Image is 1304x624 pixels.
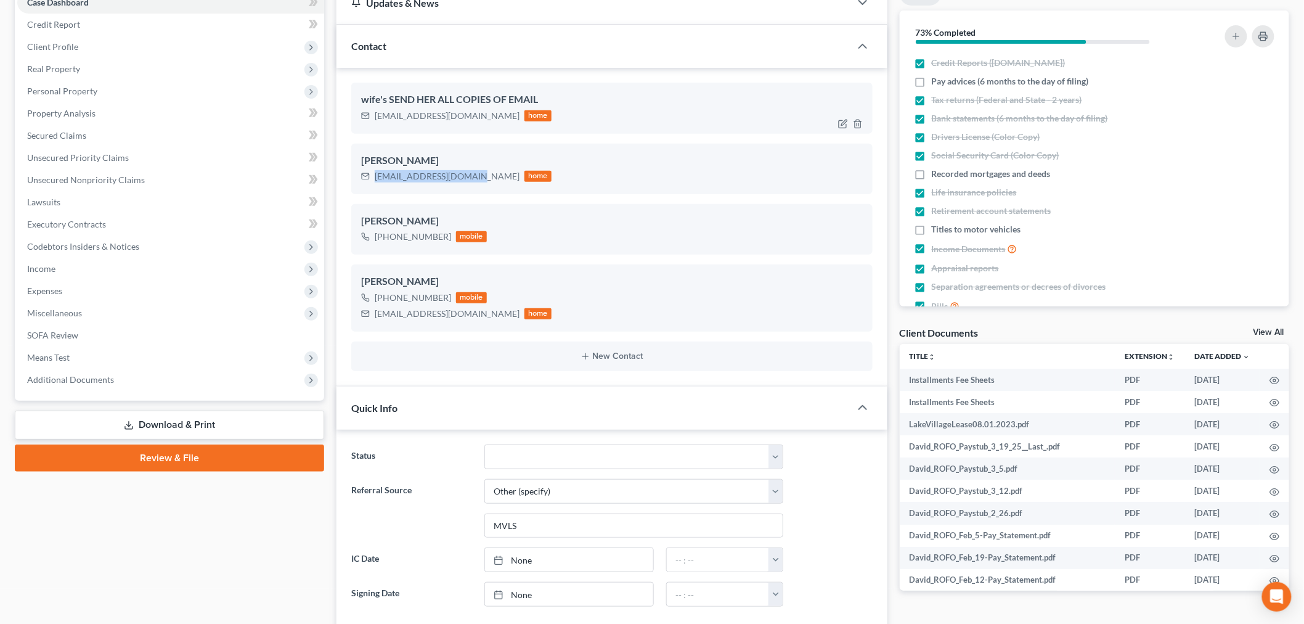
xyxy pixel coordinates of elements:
[27,219,106,229] span: Executory Contracts
[667,583,769,606] input: -- : --
[932,112,1108,125] span: Bank statements (6 months to the day of filing)
[524,110,552,121] div: home
[27,352,70,363] span: Means Test
[15,445,324,472] a: Review & File
[932,186,1017,199] span: Life insurance policies
[361,274,863,289] div: [PERSON_NAME]
[1115,391,1184,413] td: PDF
[15,411,324,440] a: Download & Print
[27,152,129,163] span: Unsecured Priority Claims
[900,480,1115,502] td: David_ROFO_Paystub_3_12.pdf
[27,108,96,118] span: Property Analysis
[27,374,114,385] span: Additional Documents
[900,326,979,339] div: Client Documents
[900,502,1115,524] td: David_ROFO_Paystub_2_26.pdf
[1184,480,1260,502] td: [DATE]
[375,110,520,122] div: [EMAIL_ADDRESS][DOMAIN_NAME]
[900,391,1115,413] td: Installments Fee Sheets
[932,57,1066,69] span: Credit Reports ([DOMAIN_NAME])
[932,205,1051,217] span: Retirement account statements
[27,86,97,96] span: Personal Property
[524,308,552,319] div: home
[900,547,1115,569] td: David_ROFO_Feb_19-Pay_Statement.pdf
[27,174,145,185] span: Unsecured Nonpriority Claims
[932,300,948,313] span: Bills
[17,169,324,191] a: Unsecured Nonpriority Claims
[351,40,386,52] span: Contact
[932,262,999,274] span: Appraisal reports
[456,292,487,303] div: mobile
[17,191,324,213] a: Lawsuits
[1194,351,1250,361] a: Date Added expand_more
[1184,525,1260,547] td: [DATE]
[1115,435,1184,458] td: PDF
[361,214,863,229] div: [PERSON_NAME]
[1115,413,1184,435] td: PDF
[524,171,552,182] div: home
[932,223,1021,236] span: Titles to motor vehicles
[375,170,520,183] div: [EMAIL_ADDRESS][DOMAIN_NAME]
[345,479,478,538] label: Referral Source
[1262,582,1292,612] div: Open Intercom Messenger
[1167,353,1175,361] i: unfold_more
[932,94,1082,106] span: Tax returns (Federal and State - 2 years)
[27,64,80,74] span: Real Property
[375,292,451,304] div: [PHONE_NUMBER]
[900,525,1115,547] td: David_ROFO_Feb_5-Pay_Statement.pdf
[485,548,653,572] a: None
[27,308,82,318] span: Miscellaneous
[17,14,324,36] a: Credit Report
[17,147,324,169] a: Unsecured Priority Claims
[900,435,1115,458] td: David_ROFO_Paystub_3_19_25__Last_.pdf
[1115,369,1184,391] td: PDF
[361,351,863,361] button: New Contact
[17,213,324,236] a: Executory Contracts
[361,92,863,107] div: wife's SEND HER ALL COPIES OF EMAIL
[351,402,397,414] span: Quick Info
[17,125,324,147] a: Secured Claims
[1242,353,1250,361] i: expand_more
[27,19,80,30] span: Credit Report
[345,582,478,607] label: Signing Date
[1115,480,1184,502] td: PDF
[1184,502,1260,524] td: [DATE]
[932,168,1051,180] span: Recorded mortgages and deeds
[1184,369,1260,391] td: [DATE]
[375,231,451,243] div: [PHONE_NUMBER]
[456,231,487,242] div: mobile
[900,458,1115,480] td: David_ROFO_Paystub_3_5.pdf
[485,514,783,538] input: Other Referral Source
[27,263,55,274] span: Income
[345,548,478,572] label: IC Date
[932,75,1089,88] span: Pay advices (6 months to the day of filing)
[916,27,976,38] strong: 73% Completed
[900,413,1115,435] td: LakeVillageLease08.01.2023.pdf
[1115,569,1184,591] td: PDF
[1184,391,1260,413] td: [DATE]
[1115,525,1184,547] td: PDF
[1184,547,1260,569] td: [DATE]
[1115,502,1184,524] td: PDF
[910,351,936,361] a: Titleunfold_more
[27,197,60,207] span: Lawsuits
[27,41,78,52] span: Client Profile
[1115,458,1184,480] td: PDF
[1115,547,1184,569] td: PDF
[27,330,78,340] span: SOFA Review
[667,548,769,572] input: -- : --
[1184,458,1260,480] td: [DATE]
[345,445,478,469] label: Status
[1184,569,1260,591] td: [DATE]
[17,324,324,347] a: SOFA Review
[27,241,139,252] span: Codebtors Insiders & Notices
[932,281,1106,293] span: Separation agreements or decrees of divorces
[932,149,1059,162] span: Social Security Card (Color Copy)
[485,583,653,606] a: None
[27,130,86,141] span: Secured Claims
[27,285,62,296] span: Expenses
[1253,328,1284,337] a: View All
[1125,351,1175,361] a: Extensionunfold_more
[1184,413,1260,435] td: [DATE]
[932,243,1006,255] span: Income Documents
[900,569,1115,591] td: David_ROFO_Feb_12-Pay_Statement.pdf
